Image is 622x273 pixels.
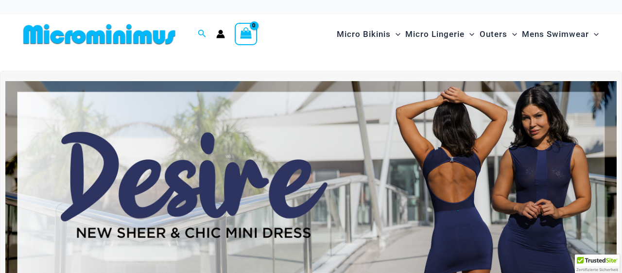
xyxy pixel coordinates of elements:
[405,22,465,47] span: Micro Lingerie
[19,23,179,45] img: MM SHOP LOGO FLAT
[337,22,391,47] span: Micro Bikinis
[465,22,474,47] span: Menu Toggle
[198,28,207,40] a: Search icon link
[334,19,403,49] a: Micro BikinisMenu ToggleMenu Toggle
[507,22,517,47] span: Menu Toggle
[391,22,400,47] span: Menu Toggle
[333,18,603,51] nav: Site Navigation
[522,22,589,47] span: Mens Swimwear
[403,19,477,49] a: Micro LingerieMenu ToggleMenu Toggle
[235,23,257,45] a: View Shopping Cart, empty
[575,255,620,273] div: TrustedSite Certified
[519,19,601,49] a: Mens SwimwearMenu ToggleMenu Toggle
[480,22,507,47] span: Outers
[477,19,519,49] a: OutersMenu ToggleMenu Toggle
[589,22,599,47] span: Menu Toggle
[216,30,225,38] a: Account icon link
